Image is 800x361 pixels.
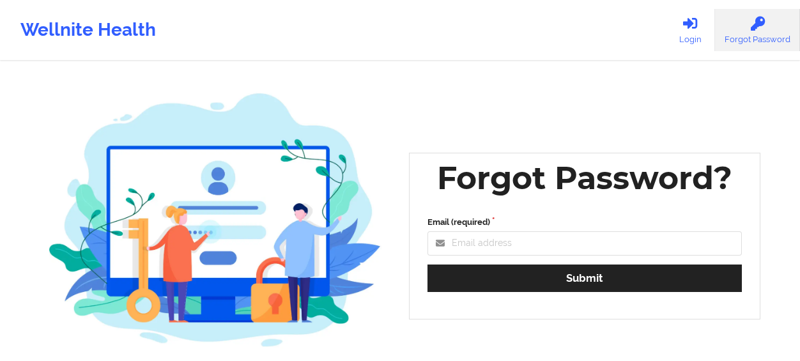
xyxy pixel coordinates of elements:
label: Email (required) [427,216,742,229]
a: Forgot Password [715,9,800,51]
button: Submit [427,265,742,292]
img: wellnite-forgot-password-hero_200.d80a7247.jpg [49,81,383,358]
input: Email address [427,231,742,256]
a: Login [665,9,715,51]
div: Forgot Password? [437,158,732,198]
